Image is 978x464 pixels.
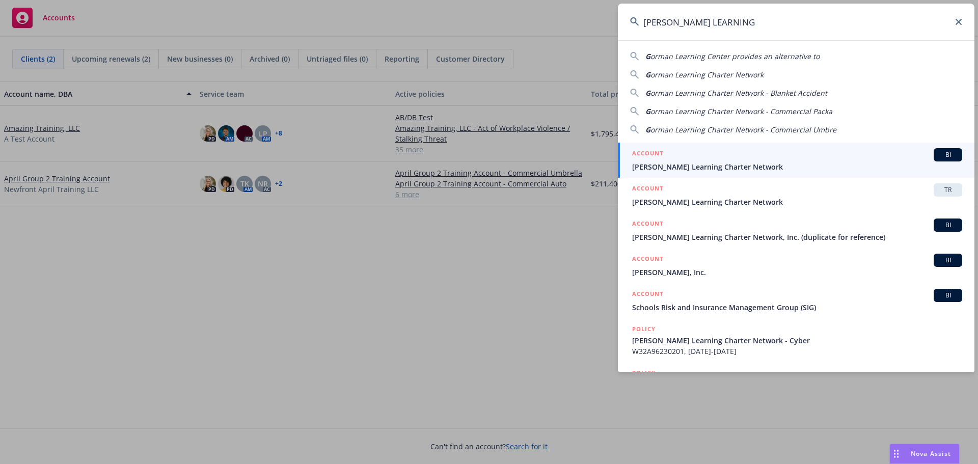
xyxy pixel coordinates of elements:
span: BI [938,256,958,265]
span: orman Learning Charter Network - Commercial Packa [650,106,832,116]
h5: ACCOUNT [632,183,663,196]
span: BI [938,150,958,159]
h5: ACCOUNT [632,289,663,301]
span: Nova Assist [911,449,951,458]
h5: ACCOUNT [632,148,663,160]
a: ACCOUNTBI[PERSON_NAME], Inc. [618,248,974,283]
span: [PERSON_NAME] Learning Charter Network - Cyber [632,335,962,346]
button: Nova Assist [889,444,960,464]
span: G [645,51,650,61]
input: Search... [618,4,974,40]
span: G [645,125,650,134]
span: BI [938,221,958,230]
span: [PERSON_NAME] Learning Charter Network, Inc. (duplicate for reference) [632,232,962,242]
span: orman Learning Charter Network [650,70,764,79]
span: G [645,70,650,79]
span: G [645,106,650,116]
span: W32A96230201, [DATE]-[DATE] [632,346,962,357]
a: ACCOUNTBISchools Risk and Insurance Management Group (SIG) [618,283,974,318]
span: [PERSON_NAME] Learning Charter Network [632,197,962,207]
h5: POLICY [632,368,656,378]
span: [PERSON_NAME], Inc. [632,267,962,278]
span: TR [938,185,958,195]
span: Schools Risk and Insurance Management Group (SIG) [632,302,962,313]
span: orman Learning Charter Network - Blanket Accident [650,88,827,98]
span: G [645,88,650,98]
span: orman Learning Charter Network - Commercial Umbre [650,125,836,134]
h5: ACCOUNT [632,254,663,266]
span: [PERSON_NAME] Learning Charter Network [632,161,962,172]
a: POLICY [618,362,974,406]
a: ACCOUNTBI[PERSON_NAME] Learning Charter Network [618,143,974,178]
a: POLICY[PERSON_NAME] Learning Charter Network - CyberW32A96230201, [DATE]-[DATE] [618,318,974,362]
h5: POLICY [632,324,656,334]
h5: ACCOUNT [632,219,663,231]
div: Drag to move [890,444,903,463]
a: ACCOUNTTR[PERSON_NAME] Learning Charter Network [618,178,974,213]
span: BI [938,291,958,300]
span: orman Learning Center provides an alternative to [650,51,820,61]
a: ACCOUNTBI[PERSON_NAME] Learning Charter Network, Inc. (duplicate for reference) [618,213,974,248]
